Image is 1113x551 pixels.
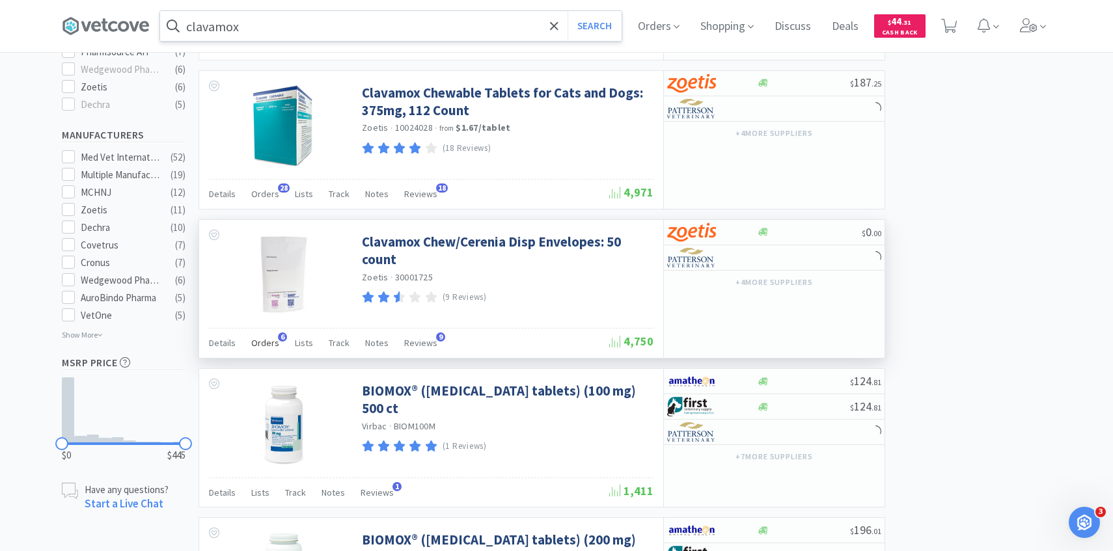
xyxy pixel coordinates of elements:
div: Covetrus [81,237,161,253]
span: Lists [251,487,269,498]
span: Orders [251,337,279,349]
span: from [439,124,454,133]
button: Search [568,11,622,41]
div: ( 7 ) [175,255,185,271]
span: Track [329,188,350,200]
span: Details [209,337,236,349]
div: ( 11 ) [171,202,185,218]
img: c1d0f5247927473a9e2697de210340a3_393238.jpg [241,382,326,466]
span: . 25 [872,79,881,88]
span: 4,971 [609,185,653,200]
span: Details [209,188,236,200]
span: 30001725 [395,271,433,283]
span: 4,750 [609,334,653,349]
span: Lists [295,337,313,349]
span: $ [850,377,854,387]
iframe: Intercom live chat [1069,507,1100,538]
div: Wedgewood Pharmacy [81,62,161,77]
span: BIOM100M [394,420,435,432]
span: Reviews [404,337,437,349]
a: Zoetis [362,271,389,283]
span: . 01 [872,526,881,536]
h5: MSRP Price [62,355,185,370]
strong: $1.67 / tablet [456,122,510,133]
span: $ [862,228,866,238]
div: ( 6 ) [175,273,185,288]
div: MCHNJ [81,185,161,200]
span: $ [850,526,854,536]
span: $445 [167,448,185,463]
div: Wedgewood Pharmacy [81,273,161,288]
img: 8fed139fea9a42539e30f8b7dd8a30d9_384667.png [241,233,326,317]
div: ( 12 ) [171,185,185,200]
a: Discuss [769,21,816,33]
p: (1 Reviews) [443,440,487,453]
span: $ [888,18,891,27]
div: ( 5 ) [175,97,185,113]
div: ( 19 ) [171,167,185,183]
div: Zoetis [81,202,161,218]
button: +4more suppliers [729,124,819,142]
span: $ [850,79,854,88]
div: Cronus [81,255,161,271]
span: Details [209,487,236,498]
div: ( 52 ) [171,150,185,165]
span: . 00 [872,228,881,238]
span: Track [285,487,306,498]
span: 196 [850,522,881,537]
div: ( 10 ) [171,220,185,235]
p: Show More [62,325,103,341]
a: Deals [827,21,864,33]
img: 3331a67d23dc422aa21b1ec98afbf632_11.png [667,520,716,540]
span: . 81 [872,403,881,412]
p: (18 Reviews) [443,142,491,155]
a: BIOMOX® ([MEDICAL_DATA] tablets) (100 mg) 500 ct [362,382,650,418]
div: Multiple Manufacturers [81,167,161,183]
span: 44 [888,15,911,27]
span: 1,411 [609,483,653,498]
span: · [391,122,393,134]
div: ( 5 ) [175,290,185,306]
span: · [435,122,437,134]
div: AuroBindo Pharma [81,290,161,306]
img: a673e5ab4e5e497494167fe422e9a3ab.png [667,222,716,242]
a: Clavamox Chewable Tablets for Cats and Dogs: 375mg, 112 Count [362,84,650,120]
input: Search by item, sku, manufacturer, ingredient, size... [160,11,622,41]
div: ( 7 ) [175,237,185,253]
span: Cash Back [882,29,918,38]
div: Zoetis [81,79,161,95]
span: 28 [278,183,290,193]
img: f5e969b455434c6296c6d81ef179fa71_3.png [667,99,716,118]
span: 18 [436,183,448,193]
span: 9 [436,332,445,342]
div: Med Vet International Direct [81,150,161,165]
div: Dechra [81,220,161,235]
a: Zoetis [362,122,389,133]
img: f5e969b455434c6296c6d81ef179fa71_3.png [667,422,716,442]
div: VetOne [81,308,161,323]
button: +7more suppliers [729,448,819,466]
div: ( 6 ) [175,62,185,77]
span: Notes [365,188,389,200]
span: Orders [251,188,279,200]
a: Clavamox Chew/Cerenia Disp Envelopes: 50 count [362,233,650,269]
span: . 81 [872,377,881,387]
div: ( 5 ) [175,308,185,323]
span: 6 [278,332,287,342]
span: Reviews [404,188,437,200]
a: Start a Live Chat [85,496,163,511]
span: 124 [850,399,881,414]
img: 3331a67d23dc422aa21b1ec98afbf632_11.png [667,371,716,391]
span: Notes [322,487,345,498]
a: $44.31Cash Back [874,8,926,44]
span: · [389,420,392,432]
span: Track [329,337,350,349]
img: 67d67680309e4a0bb49a5ff0391dcc42_6.png [667,397,716,416]
span: 3 [1095,507,1106,517]
span: $0 [62,448,71,463]
h5: Manufacturers [62,128,185,142]
p: Have any questions? [85,483,169,496]
span: Lists [295,188,313,200]
span: 0 [862,224,881,239]
img: 008e956ea0364ee29c5725292e608d0d_346878.jpeg [241,84,326,168]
